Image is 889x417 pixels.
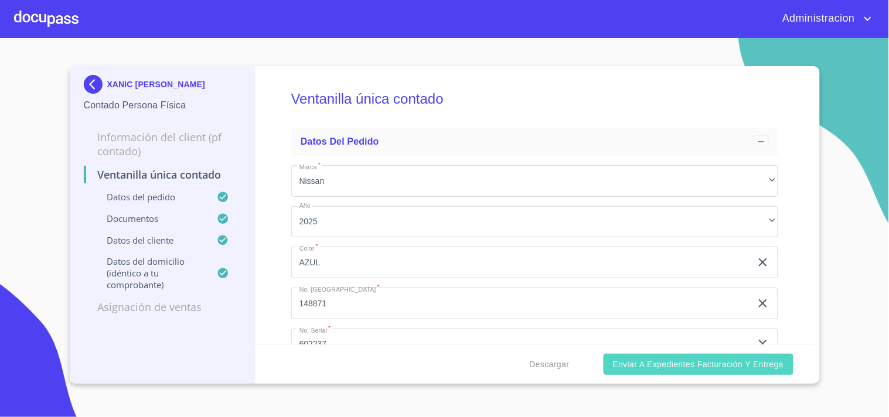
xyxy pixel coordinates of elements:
[84,255,217,290] p: Datos del domicilio (idéntico a tu comprobante)
[774,9,875,28] button: account of current user
[84,130,241,158] p: Información del Client (PF contado)
[84,191,217,203] p: Datos del pedido
[84,300,241,314] p: Asignación de Ventas
[84,213,217,224] p: Documentos
[84,75,107,94] img: Docupass spot blue
[291,206,778,238] div: 2025
[756,255,770,269] button: clear input
[756,296,770,310] button: clear input
[291,75,778,123] h5: Ventanilla única contado
[613,357,784,372] span: Enviar a Expedientes Facturación y Entrega
[756,337,770,351] button: clear input
[84,234,217,246] p: Datos del cliente
[291,165,778,197] div: Nissan
[301,136,379,146] span: Datos del pedido
[107,80,205,89] p: XANIC [PERSON_NAME]
[291,128,778,156] div: Datos del pedido
[525,354,574,375] button: Descargar
[84,98,241,112] p: Contado Persona Física
[84,168,241,182] p: Ventanilla única contado
[530,357,570,372] span: Descargar
[84,75,241,98] div: XANIC [PERSON_NAME]
[604,354,793,375] button: Enviar a Expedientes Facturación y Entrega
[774,9,861,28] span: Administracion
